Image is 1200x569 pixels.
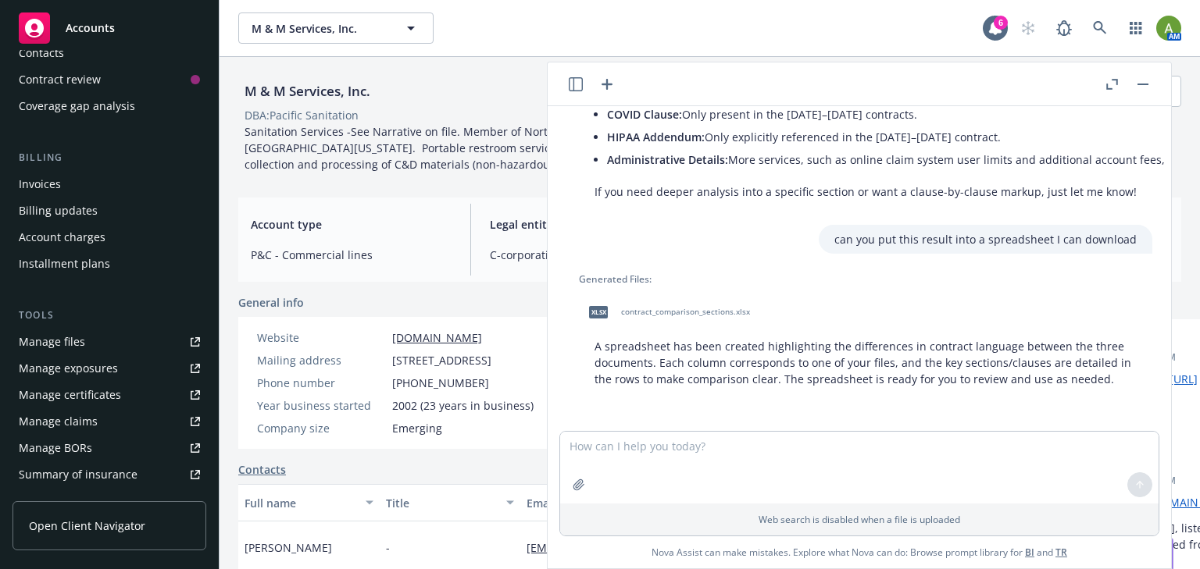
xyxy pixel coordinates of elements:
p: can you put this result into a spreadsheet I can download [834,231,1137,247]
div: DBA: Pacific Sanitation [245,107,359,123]
a: Search [1084,12,1116,44]
a: Report a Bug [1048,12,1080,44]
button: Full name [238,484,380,521]
button: Title [380,484,521,521]
a: [EMAIL_ADDRESS][DOMAIN_NAME] [527,540,722,555]
div: Contacts [19,41,64,66]
span: Administrative Details: [607,152,728,167]
span: Open Client Navigator [29,517,145,534]
div: Coverage gap analysis [19,94,135,119]
div: Email [527,495,732,511]
div: Phone number [257,375,386,391]
button: M & M Services, Inc. [238,12,434,44]
button: Email [520,484,755,521]
div: Manage exposures [19,356,118,381]
a: Accounts [12,6,206,50]
span: C-corporation [490,247,691,263]
span: - [386,539,390,556]
div: Manage files [19,329,85,354]
a: Manage certificates [12,382,206,407]
span: General info [238,294,304,311]
span: Nova Assist can make mistakes. Explore what Nova can do: Browse prompt library for and [652,536,1067,568]
a: Manage exposures [12,356,206,381]
span: M & M Services, Inc. [252,20,387,37]
a: Summary of insurance [12,462,206,487]
div: Account charges [19,225,105,250]
span: Account type [251,216,452,233]
div: Summary of insurance [19,462,137,487]
span: 2002 (23 years in business) [392,397,534,414]
span: Sanitation Services -See Narrative on file. Member of North Coast Builders Exchange, Engineering ... [245,124,899,172]
div: Generated Files: [579,272,1152,286]
a: TR [1055,546,1067,559]
div: Website [257,329,386,346]
div: Full name [245,495,356,511]
div: 6 [994,16,1008,30]
span: Emerging [392,420,442,436]
p: A spreadsheet has been created highlighting the differences in contract language between the thre... [595,338,1137,387]
span: [PHONE_NUMBER] [392,375,489,391]
div: Billing updates [19,198,98,223]
span: HIPAA Addendum: [607,130,705,144]
div: Billing [12,150,206,165]
a: Contacts [12,41,206,66]
span: contract_comparison_sections.xlsx [621,307,750,317]
div: Tools [12,308,206,323]
div: M & M Services, Inc. [238,81,377,101]
a: Invoices [12,172,206,197]
div: Contract review [19,67,101,92]
a: Manage claims [12,409,206,434]
a: Manage BORs [12,436,206,461]
img: photo [1156,16,1181,41]
div: Manage BORs [19,436,92,461]
span: Legal entity type [490,216,691,233]
div: Title [386,495,498,511]
a: [DOMAIN_NAME] [392,330,482,345]
div: Invoices [19,172,61,197]
a: Coverage gap analysis [12,94,206,119]
a: Switch app [1120,12,1152,44]
div: Year business started [257,397,386,414]
div: Company size [257,420,386,436]
a: Contract review [12,67,206,92]
div: xlsxcontract_comparison_sections.xlsx [579,293,753,332]
div: Mailing address [257,352,386,368]
span: [PERSON_NAME] [245,539,332,556]
div: Installment plans [19,251,110,276]
p: Web search is disabled when a file is uploaded [570,513,1149,526]
a: Manage files [12,329,206,354]
a: Start snowing [1012,12,1044,44]
div: Manage certificates [19,382,121,407]
span: P&C - Commercial lines [251,247,452,263]
div: Manage claims [19,409,98,434]
a: Billing updates [12,198,206,223]
span: [STREET_ADDRESS] [392,352,491,368]
a: Installment plans [12,251,206,276]
span: Accounts [66,22,115,34]
a: Contacts [238,461,286,478]
span: COVID Clause: [607,107,682,122]
a: BI [1025,546,1034,559]
span: xlsx [589,306,608,318]
a: Account charges [12,225,206,250]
